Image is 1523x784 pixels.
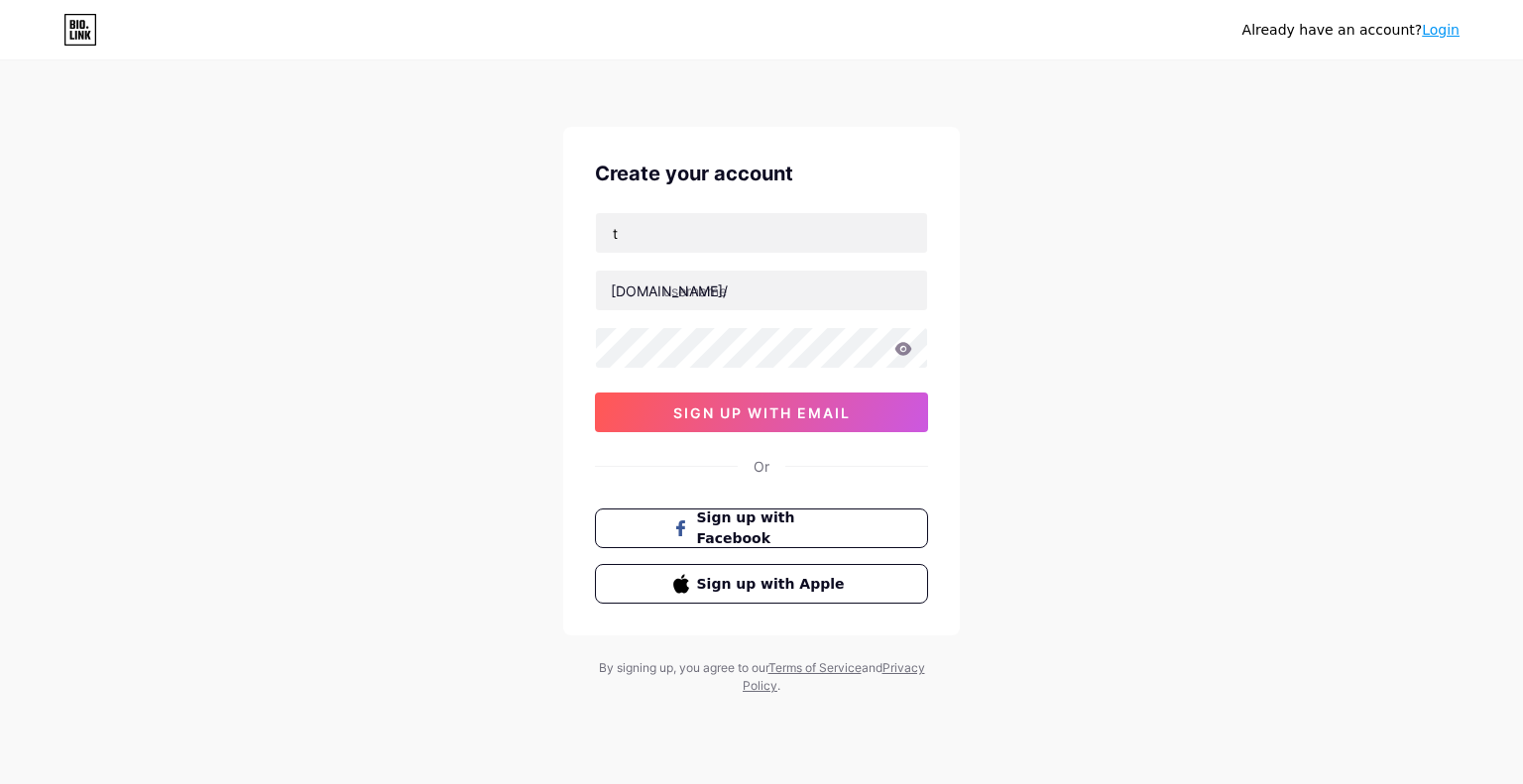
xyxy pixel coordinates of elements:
[673,404,851,421] span: sign up with email
[697,507,851,549] span: Sign up with Facebook
[1422,22,1460,38] a: Login
[593,659,930,695] div: By signing up, you agree to our and .
[595,159,928,188] div: Create your account
[596,271,927,310] input: username
[595,564,928,604] button: Sign up with Apple
[596,213,927,253] input: Email
[611,280,728,301] div: [DOMAIN_NAME]/
[697,574,851,595] span: Sign up with Apple
[595,392,928,432] button: sign up with email
[754,456,769,477] div: Or
[768,660,862,675] a: Terms of Service
[1242,20,1460,41] div: Already have an account?
[595,508,928,548] button: Sign up with Facebook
